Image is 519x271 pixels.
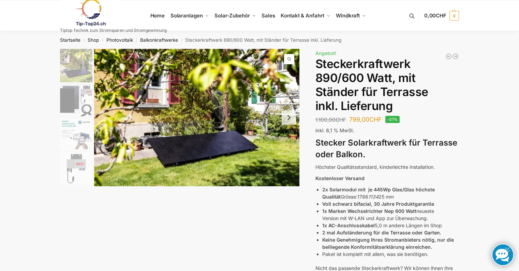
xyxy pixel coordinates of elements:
span: CHF [369,116,382,123]
span: 1786 25 mm [357,194,394,200]
img: Solaranlagen Terrasse, Garten Balkon [60,49,92,82]
span: Sales [262,12,275,19]
span: Windkraft [336,12,360,19]
a: Shop [88,37,99,43]
button: Next slide [282,110,296,125]
a: Balkonkraftwerk 890/600 Watt bificial Glas/Glas [445,53,452,60]
p: Höchster Qualitätsstandard, kinderleichte Installation. [315,163,459,171]
span: inkl. 8,1 % MwSt. [315,127,354,133]
em: 1134 [368,194,379,200]
strong: Keine Genehmigung Ihres Stromanbieters nötig, nur die beiliegende Konformitätserklärung einreichen. [322,237,454,250]
strong: 1x Marken Wechselrichter Nep 600 Watt [322,208,416,214]
a: Solar-Zubehör [212,0,259,31]
span: Solar-Zubehör [214,12,250,19]
strong: 2x Solarmodul mit je 445Wp Glas/Glas höchste Qualität [322,187,435,200]
span: / [178,38,185,43]
a: Photovoltaik [106,37,133,43]
span: 0,00 [424,12,446,19]
span: Angebot! [315,50,336,56]
img: Solaranlagen Terrasse, Garten Balkon [94,49,299,186]
strong: Voll schwarz bifacial, [322,201,372,207]
a: Sales [259,0,278,31]
img: nep-microwechselrichter-600w [60,152,92,185]
strong: 2 mal Aufständerung für die Terrasse oder Garten. [322,230,441,235]
strong: Kostenloser Versand [315,175,365,181]
p: Tiptop Technik zum Stromsparen und Stromgewinnung [60,28,167,32]
li: 5,0 m andere Längen im Shop [322,222,459,229]
span: -27% [385,116,400,123]
img: Balkonkraftwerk 860 [60,84,92,117]
h1: Steckerkraftwerk 890/600 Watt, mit Ständer für Terrasse inkl. Lieferung [315,57,459,113]
bdi: 1.100,00 [315,117,346,123]
nav: Breadcrumb [48,31,471,49]
strong: 1x AC-Anschlusskabel [322,222,375,228]
a: aldernativ Solaranlagen 5265 web scaled scaled scaledaldernativ Solaranlagen 5265 web scaled scal... [94,49,299,186]
li: Paket ist komplett mit allem, was sie benötigen. [322,250,459,258]
a: Balkonkraftwerke [140,37,178,43]
li: neueste Version mit W-LAN und App zur Überwachung. [322,207,459,222]
img: H2c172fe1dfc145729fae6a5890126e09w.jpg_960x960_39c920dd-527c-43d8-9d2f-57e1d41b5fed_1445x [60,118,92,151]
li: Grösse: [322,186,459,200]
span: / [133,38,140,43]
span: Solaranlagen [170,12,203,19]
a: Balkonkraftwerk 1780 Watt mit 4 KWh Zendure Batteriespeicher Notstrom fähig [452,53,459,60]
span: 0 [449,11,459,21]
strong: Stecker Solarkraftwerk für Terrasse oder Balkon. [315,138,457,160]
a: Startseite [60,37,80,43]
a: Solaranlagen [167,0,211,31]
a: 0,00CHF 0 [424,5,459,26]
span: Kontakt & Anfahrt [281,12,324,19]
bdi: 799,00 [349,116,382,123]
a: Kontakt & Anfahrt [278,0,333,31]
span: CHF [336,117,346,123]
span: / [99,38,106,43]
strong: 30 Jahre Produktgarantie [374,201,434,207]
span: CHF [436,12,446,19]
a: Windkraft [333,0,369,31]
span: / [80,38,88,43]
